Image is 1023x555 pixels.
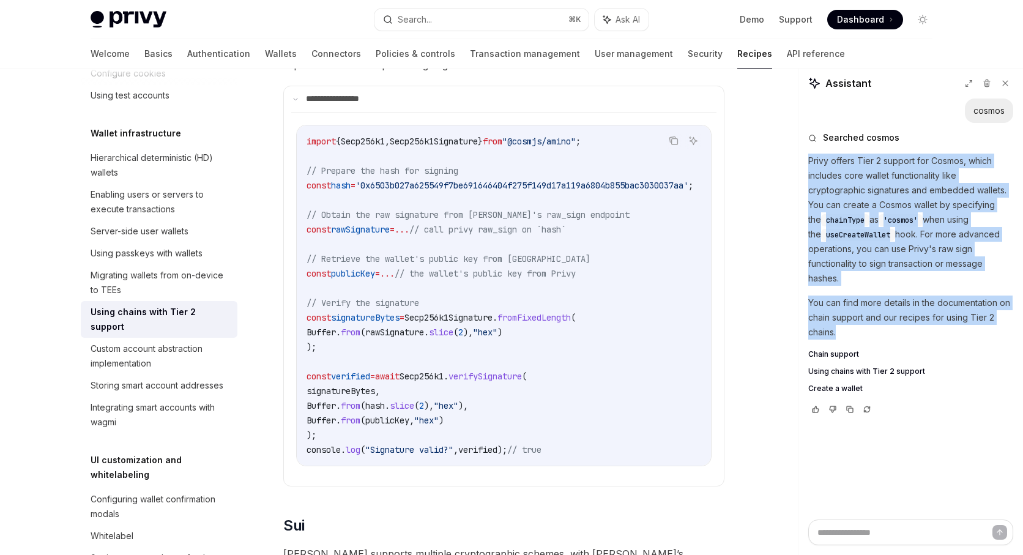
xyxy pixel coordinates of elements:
span: ); [497,444,507,455]
span: "@cosmjs/amino" [502,136,576,147]
p: Privy offers Tier 2 support for Cosmos, which includes core wallet functionality like cryptograph... [808,154,1013,286]
span: const [307,312,331,323]
button: Search...⌘K [374,9,589,31]
div: Hierarchical deterministic (HD) wallets [91,151,230,180]
h5: Wallet infrastructure [91,126,181,141]
span: = [390,224,395,235]
span: Chain support [808,349,859,359]
span: ... [395,224,409,235]
a: API reference [787,39,845,69]
span: from [341,400,360,411]
h5: UI customization and whitelabeling [91,453,237,482]
span: from [341,327,360,338]
a: Using passkeys with wallets [81,242,237,264]
span: ; [576,136,581,147]
span: rawSignature [365,327,424,338]
button: Send message [992,525,1007,540]
span: const [307,180,331,191]
div: Using chains with Tier 2 support [91,305,230,334]
span: verified [331,371,370,382]
span: 2 [458,327,463,338]
span: Using chains with Tier 2 support [808,367,925,376]
span: ( [453,327,458,338]
img: light logo [91,11,166,28]
span: "hex" [473,327,497,338]
span: = [370,371,375,382]
span: Sui [283,516,304,535]
span: rawSignature [331,224,390,235]
span: , [453,444,458,455]
span: verified [458,444,497,455]
span: useCreateWallet [826,230,890,240]
span: Buffer [307,400,336,411]
span: } [478,136,483,147]
span: = [351,180,355,191]
button: Toggle dark mode [913,10,932,29]
span: chainType [826,215,865,225]
span: "hex" [414,415,439,426]
span: ), [424,400,434,411]
span: "hex" [434,400,458,411]
span: fromFixedLength [497,312,571,323]
span: Secp256k1 [341,136,385,147]
span: // Prepare the hash for signing [307,165,458,176]
span: ... [380,268,395,279]
div: Server-side user wallets [91,224,188,239]
span: ( [360,327,365,338]
a: Policies & controls [376,39,455,69]
span: log [346,444,360,455]
span: ) [497,327,502,338]
span: , [385,136,390,147]
a: Support [779,13,813,26]
span: . [341,444,346,455]
a: Using chains with Tier 2 support [808,367,1013,376]
span: ⌘ K [568,15,581,24]
span: console [307,444,341,455]
div: cosmos [973,105,1005,117]
div: Configuring wallet confirmation modals [91,492,230,521]
a: Create a wallet [808,384,1013,393]
a: Migrating wallets from on-device to TEEs [81,264,237,301]
a: Authentication [187,39,250,69]
button: Ask AI [685,133,701,149]
span: // call privy raw_sign on `hash` [409,224,566,235]
a: Welcome [91,39,130,69]
a: Wallets [265,39,297,69]
a: Demo [740,13,764,26]
span: . [424,327,429,338]
div: Whitelabel [91,529,133,543]
span: from [341,415,360,426]
span: ; [688,180,693,191]
span: '0x6503b027a625549f7be691646404f275f149d17a119a6804b855bac3030037aa' [355,180,688,191]
div: Enabling users or servers to execute transactions [91,187,230,217]
span: . [444,371,448,382]
a: Integrating smart accounts with wagmi [81,397,237,433]
a: Server-side user wallets [81,220,237,242]
div: Custom account abstraction implementation [91,341,230,371]
span: { [336,136,341,147]
a: Whitelabel [81,525,237,547]
div: Integrating smart accounts with wagmi [91,400,230,430]
span: . [336,415,341,426]
span: ); [307,430,316,441]
span: Dashboard [837,13,884,26]
span: publicKey [331,268,375,279]
span: signatureBytes [307,386,375,397]
a: Dashboard [827,10,903,29]
span: 2 [419,400,424,411]
span: ); [307,341,316,352]
a: Using chains with Tier 2 support [81,301,237,338]
span: const [307,268,331,279]
a: Enabling users or servers to execute transactions [81,184,237,220]
a: User management [595,39,673,69]
span: 'cosmos' [883,215,918,225]
span: . [385,400,390,411]
span: Secp256k1 [400,371,444,382]
span: , [375,386,380,397]
span: , [409,415,414,426]
span: ( [360,415,365,426]
span: // Verify the signature [307,297,419,308]
span: Buffer [307,327,336,338]
span: = [375,268,380,279]
span: slice [390,400,414,411]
